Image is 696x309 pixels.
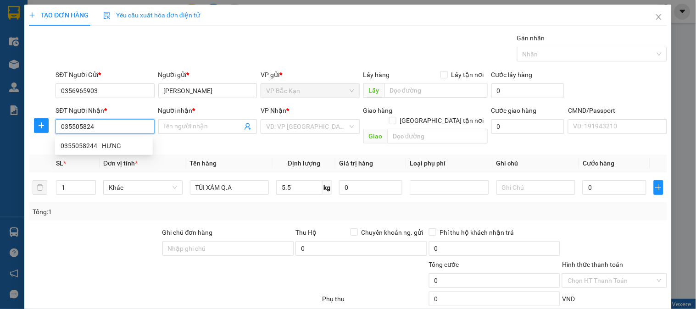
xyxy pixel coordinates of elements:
span: Giao hàng [363,107,393,114]
div: SĐT Người Gửi [56,70,154,80]
label: Cước giao hàng [491,107,537,114]
span: Cước hàng [583,160,614,167]
input: Cước giao hàng [491,119,565,134]
label: Cước lấy hàng [491,71,533,78]
span: user-add [244,123,251,130]
span: Thu Hộ [295,229,317,236]
div: CMND/Passport [568,105,667,116]
span: [GEOGRAPHIC_DATA] tận nơi [396,116,488,126]
span: Chuyển khoản ng. gửi [358,227,427,237]
span: VP Nhận [261,107,286,114]
span: Tên hàng [190,160,217,167]
label: Gán nhãn [517,34,545,42]
span: Khác [109,181,177,194]
input: Ghi Chú [496,180,576,195]
input: 0 [339,180,402,195]
label: Ghi chú đơn hàng [162,229,213,236]
span: plus [654,184,663,191]
span: plus [29,12,35,18]
span: VND [562,295,575,303]
label: Hình thức thanh toán [562,261,623,268]
button: Close [646,5,672,30]
th: Loại phụ phí [406,154,493,172]
input: Dọc đường [384,83,488,98]
input: Cước lấy hàng [491,83,565,98]
input: VD: Bàn, Ghế [190,180,269,195]
span: Tổng cước [429,261,459,268]
span: Lấy tận nơi [448,70,488,80]
button: delete [33,180,47,195]
span: TẠO ĐƠN HÀNG [29,11,89,19]
span: SL [56,160,63,167]
span: Phí thu hộ khách nhận trả [436,227,518,237]
div: VP gửi [261,70,359,80]
span: Giá trị hàng [339,160,373,167]
div: 0355058244 - HƯNG [55,138,153,153]
button: plus [654,180,663,195]
span: close [655,13,663,21]
input: Dọc đường [388,129,488,143]
div: 0355058244 - HƯNG [61,141,147,151]
div: SĐT Người Nhận [56,105,154,116]
div: Người gửi [158,70,257,80]
span: Giao [363,129,388,143]
input: Ghi chú đơn hàng [162,241,294,256]
div: Người nhận [158,105,257,116]
button: plus [34,118,49,133]
span: Yêu cầu xuất hóa đơn điện tử [103,11,200,19]
span: Lấy hàng [363,71,390,78]
th: Ghi chú [493,154,579,172]
span: Định lượng [288,160,320,167]
span: Lấy [363,83,384,98]
span: VP Bắc Kạn [266,84,354,98]
span: plus [34,122,48,129]
div: Tổng: 1 [33,207,269,217]
img: icon [103,12,111,19]
span: Đơn vị tính [103,160,138,167]
span: kg [323,180,332,195]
